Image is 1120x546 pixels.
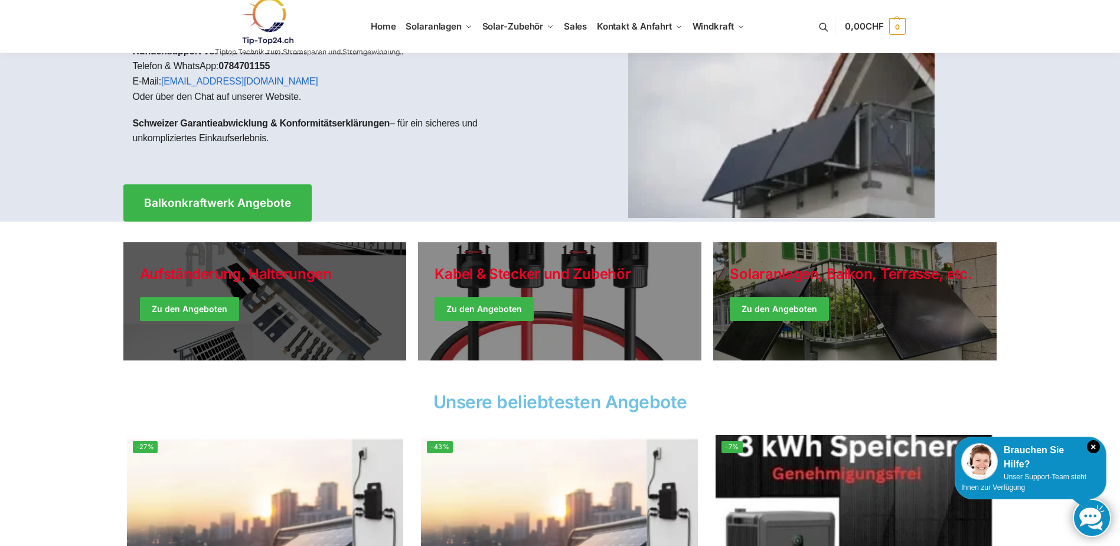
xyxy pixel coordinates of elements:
[961,443,1100,472] div: Brauchen Sie Hilfe?
[564,21,587,32] span: Sales
[218,61,270,71] strong: 0784701155
[133,116,551,146] p: – für ein sicheres und unkompliziertes Einkaufserlebnis.
[133,44,551,104] p: – wir sind für Sie da via: Telefon & WhatsApp: E-Mail: Oder über den Chat auf unserer Website.
[215,48,400,56] p: Tiptop Technik zum Stromsparen und Stromgewinnung
[133,118,390,128] strong: Schweizer Garantieabwicklung & Konformitätserklärungen
[713,242,997,360] a: Winter Jackets
[845,21,883,32] span: 0,00
[133,46,306,56] strong: Kundensupport vor und nach dem Kauf
[866,21,884,32] span: CHF
[406,21,462,32] span: Solaranlagen
[845,9,905,44] a: 0,00CHF 0
[889,18,906,35] span: 0
[123,184,312,222] a: Balkonkraftwerk Angebote
[144,197,291,209] span: Balkonkraftwerk Angebote
[597,21,672,32] span: Kontakt & Anfahrt
[693,21,734,32] span: Windkraft
[418,242,701,360] a: Holiday Style
[961,443,998,480] img: Customer service
[123,242,407,360] a: Holiday Style
[161,76,318,86] a: [EMAIL_ADDRESS][DOMAIN_NAME]
[961,473,1086,492] span: Unser Support-Team steht Ihnen zur Verfügung
[482,21,544,32] span: Solar-Zubehör
[123,393,997,411] h2: Unsere beliebtesten Angebote
[1087,440,1100,453] i: Schließen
